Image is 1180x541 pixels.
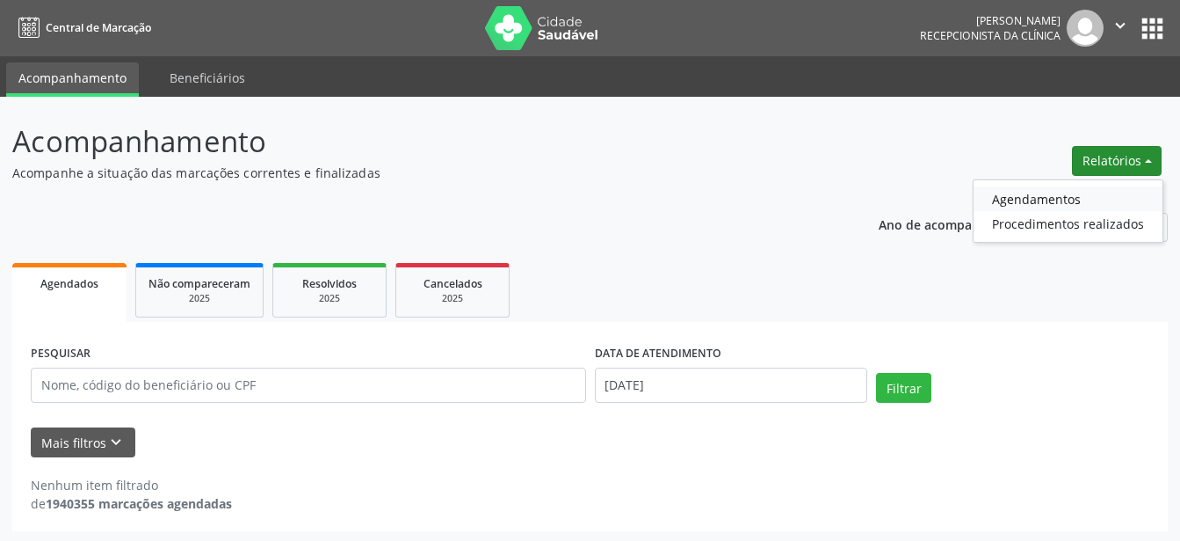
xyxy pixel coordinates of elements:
[1111,16,1130,35] i: 
[302,276,357,291] span: Resolvidos
[31,368,586,403] input: Nome, código do beneficiário ou CPF
[12,120,822,164] p: Acompanhamento
[1104,10,1137,47] button: 
[31,494,232,513] div: de
[423,276,482,291] span: Cancelados
[973,179,1163,243] ul: Relatórios
[12,13,151,42] a: Central de Marcação
[40,276,98,291] span: Agendados
[157,62,257,93] a: Beneficiários
[46,20,151,35] span: Central de Marcação
[876,373,931,403] button: Filtrar
[879,213,1034,235] p: Ano de acompanhamento
[920,13,1061,28] div: [PERSON_NAME]
[12,164,822,182] p: Acompanhe a situação das marcações correntes e finalizadas
[6,62,139,97] a: Acompanhamento
[46,495,232,512] strong: 1940355 marcações agendadas
[974,186,1162,211] a: Agendamentos
[31,428,135,458] button: Mais filtroskeyboard_arrow_down
[1072,146,1162,176] button: Relatórios
[1067,10,1104,47] img: img
[595,340,721,368] label: DATA DE ATENDIMENTO
[31,340,90,368] label: PESQUISAR
[286,292,373,305] div: 2025
[595,368,868,403] input: Selecione um intervalo
[920,28,1061,43] span: Recepcionista da clínica
[974,211,1162,236] a: Procedimentos realizados
[409,292,496,305] div: 2025
[31,476,232,494] div: Nenhum item filtrado
[148,292,250,305] div: 2025
[106,433,126,452] i: keyboard_arrow_down
[1137,13,1168,44] button: apps
[148,276,250,291] span: Não compareceram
